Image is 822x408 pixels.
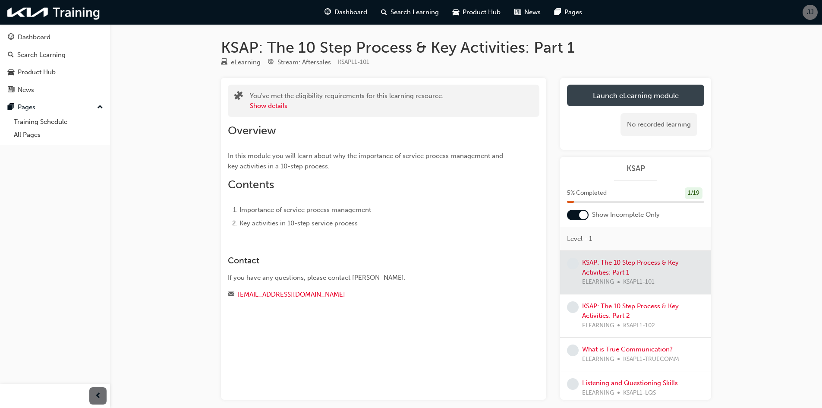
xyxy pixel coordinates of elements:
span: KSAPL1-102 [623,321,655,331]
span: learningRecordVerb_NONE-icon [567,378,579,390]
div: No recorded learning [620,113,697,136]
span: Key activities in 10-step service process [239,219,358,227]
a: Launch eLearning module [567,85,704,106]
div: You've met the eligibility requirements for this learning resource. [250,91,444,111]
div: Pages [18,102,35,112]
div: News [18,85,34,95]
span: news-icon [8,86,14,94]
span: target-icon [268,59,274,66]
span: car-icon [453,7,459,18]
span: Contents [228,178,274,191]
div: If you have any questions, please contact [PERSON_NAME]. [228,273,508,283]
div: Product Hub [18,67,56,77]
span: ELEARNING [582,354,614,364]
div: Stream [268,57,331,68]
a: Dashboard [3,29,107,45]
button: Pages [3,99,107,115]
a: Training Schedule [10,115,107,129]
a: pages-iconPages [548,3,589,21]
a: guage-iconDashboard [318,3,374,21]
a: [EMAIL_ADDRESS][DOMAIN_NAME] [238,291,345,298]
span: learningRecordVerb_NONE-icon [567,301,579,313]
span: news-icon [514,7,521,18]
span: Pages [564,7,582,17]
a: car-iconProduct Hub [446,3,507,21]
span: prev-icon [95,391,101,402]
a: News [3,82,107,98]
span: search-icon [381,7,387,18]
div: 1 / 19 [685,187,702,199]
h3: Contact [228,256,508,266]
span: Show Incomplete Only [592,210,660,220]
span: learningRecordVerb_NONE-icon [567,345,579,356]
span: Product Hub [463,7,501,17]
span: Learning resource code [338,58,369,66]
span: learningResourceType_ELEARNING-icon [221,59,227,66]
span: car-icon [8,69,14,76]
a: What is True Communication? [582,345,673,353]
span: News [524,7,541,17]
a: All Pages [10,128,107,142]
span: Dashboard [334,7,367,17]
div: Email [228,289,508,300]
span: up-icon [97,102,103,113]
span: pages-icon [554,7,561,18]
div: Stream: Aftersales [277,57,331,67]
span: 5 % Completed [567,188,607,198]
span: Importance of service process management [239,206,371,214]
button: DashboardSearch LearningProduct HubNews [3,28,107,99]
button: JJ [803,5,818,20]
a: Search Learning [3,47,107,63]
div: Dashboard [18,32,50,42]
span: Level - 1 [567,234,592,244]
a: search-iconSearch Learning [374,3,446,21]
span: puzzle-icon [234,92,243,102]
span: search-icon [8,51,14,59]
a: KSAP: The 10 Step Process & Key Activities: Part 2 [582,302,679,320]
div: Type [221,57,261,68]
span: In this module you will learn about why the importance of service process management and key acti... [228,152,505,170]
h1: KSAP: The 10 Step Process & Key Activities: Part 1 [221,38,711,57]
img: kia-training [4,3,104,21]
span: guage-icon [324,7,331,18]
span: JJ [807,7,814,17]
div: eLearning [231,57,261,67]
span: pages-icon [8,104,14,111]
span: KSAPL1-LQS [623,388,656,398]
div: Search Learning [17,50,66,60]
a: KSAP [567,164,704,174]
span: KSAPL1-TRUECOMM [623,354,679,364]
span: Search Learning [391,7,439,17]
button: Show details [250,101,287,111]
span: email-icon [228,291,234,299]
span: learningRecordVerb_NONE-icon [567,258,579,269]
a: news-iconNews [507,3,548,21]
span: guage-icon [8,34,14,41]
span: Overview [228,124,276,137]
span: ELEARNING [582,321,614,331]
a: Listening and Questioning Skills [582,379,678,387]
a: Product Hub [3,64,107,80]
span: ELEARNING [582,388,614,398]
